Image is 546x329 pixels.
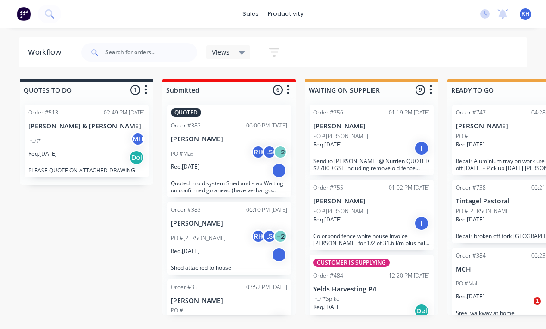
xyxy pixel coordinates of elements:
[272,163,286,178] div: I
[105,43,197,62] input: Search for orders...
[171,121,201,130] div: Order #382
[262,229,276,243] div: LS
[131,132,145,146] div: MH
[28,47,66,58] div: Workflow
[171,135,287,143] p: [PERSON_NAME]
[246,121,287,130] div: 06:00 PM [DATE]
[262,145,276,159] div: LS
[167,105,291,197] div: QUOTEDOrder #38206:00 PM [DATE][PERSON_NAME]PO #MaxRHLS+2Req.[DATE]IQuoted in old system Shed and...
[273,145,287,159] div: + 2
[521,10,529,18] span: RH
[313,140,342,149] p: Req. [DATE]
[171,180,287,194] p: Quoted in old system Shed and slab Waiting on confirmed go ahead (have verbal go ahead from [PERS...
[171,163,199,171] p: Req. [DATE]
[313,233,430,247] p: Colorbond fence white house Invoice [PERSON_NAME] for 1/2 of 31.6 l/m plus half of earthworks and...
[313,272,343,280] div: Order #484
[238,7,263,21] div: sales
[313,108,343,117] div: Order #756
[313,295,340,303] p: PO #Spike
[129,150,144,165] div: Del
[263,7,308,21] div: productivity
[28,137,41,145] p: PO #
[171,306,183,315] p: PO #
[273,229,287,243] div: + 2
[171,234,226,242] p: PO #[PERSON_NAME]
[171,297,287,305] p: [PERSON_NAME]
[456,140,484,149] p: Req. [DATE]
[167,202,291,275] div: Order #38306:10 PM [DATE][PERSON_NAME]PO #[PERSON_NAME]RHLS+2Req.[DATE]IShed attached to house
[25,105,149,177] div: Order #51302:49 PM [DATE][PERSON_NAME] & [PERSON_NAME]PO #MHReq.[DATE]DelPLEASE QUOTE ON ATTACHED...
[515,297,537,320] iframe: Intercom live chat
[171,283,198,291] div: Order #35
[313,122,430,130] p: [PERSON_NAME]
[28,150,57,158] p: Req. [DATE]
[456,132,468,140] p: PO #
[313,285,430,293] p: Yelds Harvesting P/L
[313,183,343,192] div: Order #755
[313,215,342,224] p: Req. [DATE]
[456,108,486,117] div: Order #747
[28,167,145,174] p: PLEASE QUOTE ON ATTACHED DRAWING
[171,206,201,214] div: Order #383
[456,215,484,224] p: Req. [DATE]
[456,207,511,215] p: PO #[PERSON_NAME]
[171,264,287,271] p: Shed attached to house
[389,183,430,192] div: 01:02 PM [DATE]
[414,141,429,156] div: I
[251,229,265,243] div: RH
[104,108,145,117] div: 02:49 PM [DATE]
[389,108,430,117] div: 01:19 PM [DATE]
[28,108,58,117] div: Order #513
[310,105,434,175] div: Order #75601:19 PM [DATE][PERSON_NAME]PO #[PERSON_NAME]Req.[DATE]ISend to [PERSON_NAME] @ Nutrien...
[389,272,430,280] div: 12:20 PM [DATE]
[456,252,486,260] div: Order #384
[456,183,486,192] div: Order #738
[313,197,430,205] p: [PERSON_NAME]
[246,206,287,214] div: 06:10 PM [DATE]
[310,180,434,250] div: Order #75501:02 PM [DATE][PERSON_NAME]PO #[PERSON_NAME]Req.[DATE]IColorbond fence white house Inv...
[534,297,541,305] span: 1
[171,108,201,117] div: QUOTED
[251,145,265,159] div: RH
[17,7,31,21] img: Factory
[313,158,430,171] p: Send to [PERSON_NAME] @ Nutrien QUOTED $2700 +GST including remove old fence (Colorbond fence Whi...
[171,247,199,255] p: Req. [DATE]
[456,279,477,288] p: PO #Mal
[171,150,193,158] p: PO #Max
[28,122,145,130] p: [PERSON_NAME] & [PERSON_NAME]
[456,292,484,301] p: Req. [DATE]
[414,216,429,231] div: I
[171,220,287,228] p: [PERSON_NAME]
[313,303,342,311] p: Req. [DATE]
[414,304,429,318] div: Del
[313,259,390,267] div: CUSTOMER IS SUPPLYING
[246,283,287,291] div: 03:52 PM [DATE]
[313,207,368,215] p: PO #[PERSON_NAME]
[171,315,199,323] p: Req. [DATE]
[313,132,368,140] p: PO #[PERSON_NAME]
[212,47,230,57] span: Views
[272,247,286,262] div: I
